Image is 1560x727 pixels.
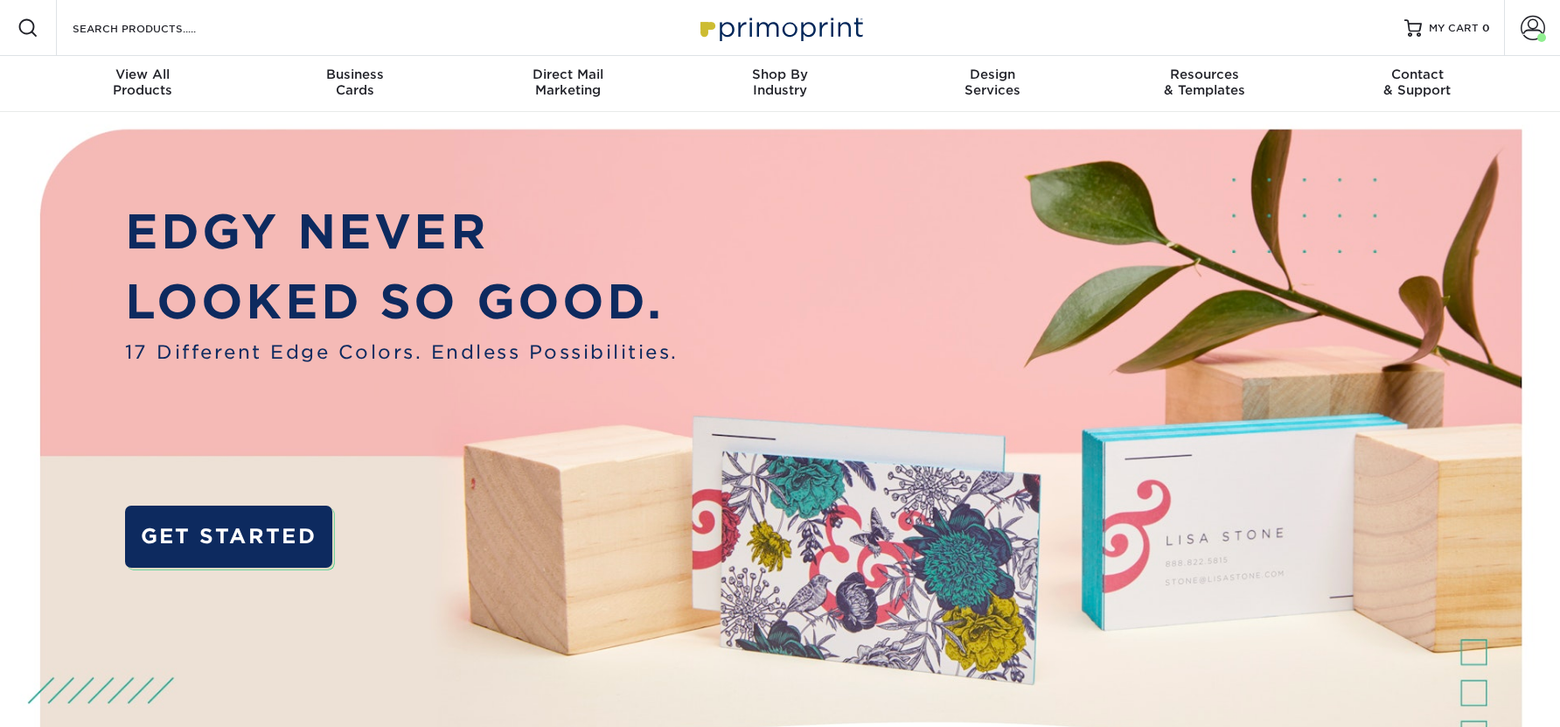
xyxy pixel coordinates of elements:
div: & Support [1311,66,1523,98]
a: Resources& Templates [1098,56,1311,112]
a: View AllProducts [37,56,249,112]
a: Direct MailMarketing [462,56,674,112]
span: Contact [1311,66,1523,82]
span: Design [886,66,1098,82]
div: & Templates [1098,66,1311,98]
p: LOOKED SO GOOD. [125,267,679,337]
span: 0 [1482,22,1490,34]
img: Primoprint [693,9,867,46]
span: View All [37,66,249,82]
div: Products [37,66,249,98]
div: Industry [674,66,887,98]
span: Business [249,66,462,82]
span: Resources [1098,66,1311,82]
input: SEARCH PRODUCTS..... [71,17,241,38]
a: Contact& Support [1311,56,1523,112]
a: DesignServices [886,56,1098,112]
a: GET STARTED [125,506,332,567]
div: Cards [249,66,462,98]
div: Marketing [462,66,674,98]
span: MY CART [1429,21,1479,36]
p: EDGY NEVER [125,197,679,267]
span: Direct Mail [462,66,674,82]
span: 17 Different Edge Colors. Endless Possibilities. [125,338,679,366]
a: BusinessCards [249,56,462,112]
div: Services [886,66,1098,98]
a: Shop ByIndustry [674,56,887,112]
span: Shop By [674,66,887,82]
